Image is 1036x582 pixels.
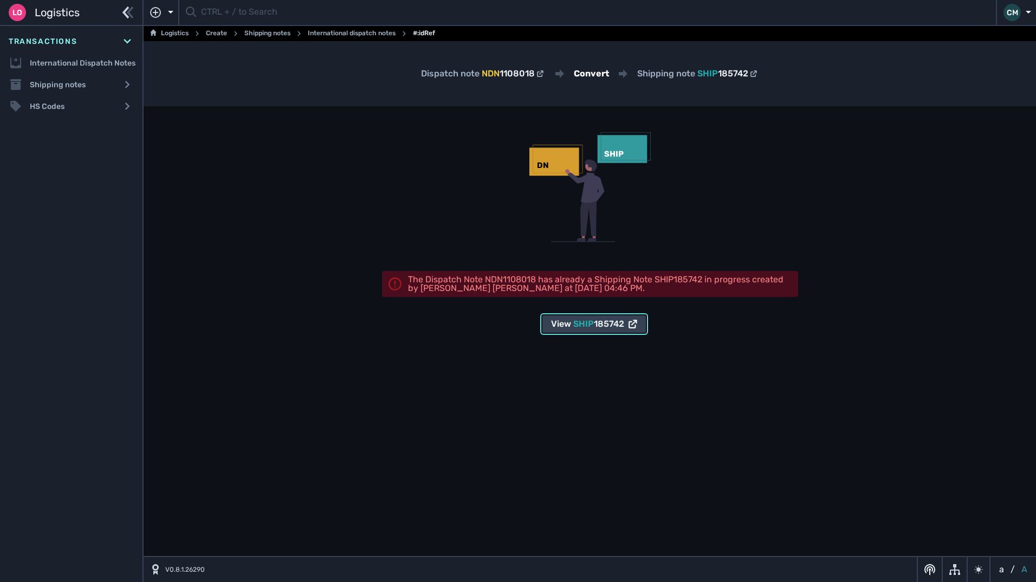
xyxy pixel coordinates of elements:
div: CM [1003,4,1021,21]
h2: Convert [574,67,609,80]
span: Logistics [35,4,80,21]
div: View [551,318,637,331]
span: NDN [482,68,500,79]
span: Transactions [9,36,77,47]
a: Shipping notes [244,27,290,40]
a: NDN1108018 [482,67,546,80]
span: 185742 [594,319,624,329]
span: #:idRef [413,27,435,40]
a: International dispatch notes [308,27,396,40]
span: 1108018 [500,68,535,79]
span: / [1011,563,1015,576]
input: CTRL + / to Search [201,2,989,23]
button: ViewSHIP185742 [541,314,647,334]
button: a [997,563,1006,576]
a: Logistics [150,27,189,40]
text: SHIP [604,149,624,159]
div: Shipping note [637,67,759,80]
div: Lo [9,4,26,21]
div: Dispatch note [421,67,546,80]
button: A [1019,563,1029,576]
span: V0.8.1.26290 [165,565,205,574]
span: SHIP [573,319,594,329]
div: The Dispatch Note NDN1108018 has already a Shipping Note SHIP185742 in progress created by [PERSO... [408,275,785,293]
span: SHIP [697,68,718,79]
a: Create [206,27,227,40]
text: DN [536,160,548,170]
span: 185742 [718,68,748,79]
a: SHIP185742 [697,67,759,80]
